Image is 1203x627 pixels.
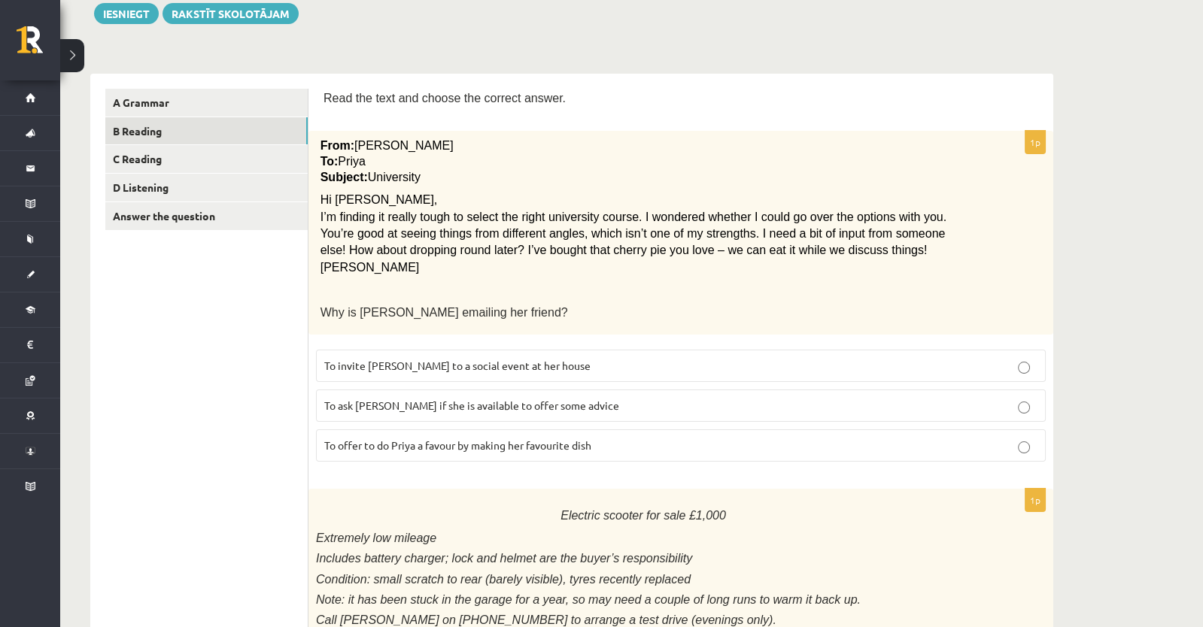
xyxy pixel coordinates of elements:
a: D Listening [105,174,308,201]
span: Includes battery charger; lock and helmet are the buyer’s responsibility [316,552,692,565]
span: Extremely low mileage [316,532,436,544]
span: Why is [PERSON_NAME] emailing her friend? [320,306,568,319]
a: Answer the question [105,202,308,230]
span: Electric scooter for sale £1,000 [560,509,726,522]
a: Rakstīt skolotājam [163,3,299,24]
a: B Reading [105,117,308,145]
input: To offer to do Priya a favour by making her favourite dish [1018,441,1030,453]
p: 1p [1025,130,1046,154]
span: [PERSON_NAME] [354,139,454,152]
span: [PERSON_NAME] [320,261,420,274]
input: To invite [PERSON_NAME] to a social event at her house [1018,362,1030,374]
span: Read the text and choose the correct answer. [324,92,566,104]
a: Rīgas 1. Tālmācības vidusskola [17,26,60,64]
span: Note: it has been stuck in the garage for a year, so may need a couple of long runs to warm it ba... [316,593,861,606]
span: University [368,171,421,183]
span: Priya [338,155,365,168]
span: From: [320,139,354,152]
span: To invite [PERSON_NAME] to a social event at her house [324,359,591,372]
a: A Grammar [105,89,308,117]
span: To: [320,155,339,168]
p: 1p [1025,488,1046,512]
span: Hi [PERSON_NAME], [320,193,438,206]
span: Condition: small scratch to rear (barely visible), tyres recently replaced [316,573,691,586]
input: To ask [PERSON_NAME] if she is available to offer some advice [1018,401,1030,413]
button: Iesniegt [94,3,159,24]
span: Subject: [320,171,368,183]
a: C Reading [105,145,308,173]
span: To ask [PERSON_NAME] if she is available to offer some advice [324,398,619,412]
span: To offer to do Priya a favour by making her favourite dish [324,438,591,452]
span: I’m finding it really tough to select the right university course. I wondered whether I could go ... [320,211,946,257]
span: Call [PERSON_NAME] on [PHONE_NUMBER] to arrange a test drive (evenings only). [316,613,776,626]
